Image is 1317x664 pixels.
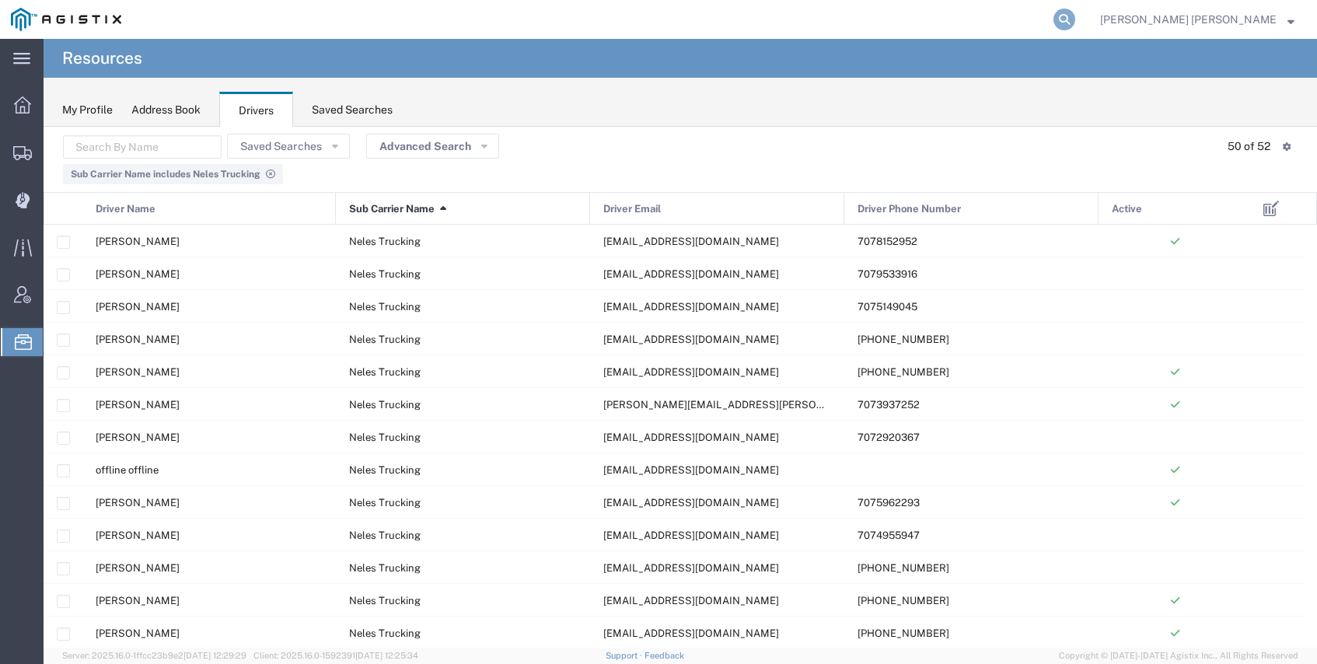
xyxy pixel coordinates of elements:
span: Amos Chung [96,595,180,606]
span: Active [1112,193,1142,225]
div: 50 of 52 [1228,138,1270,155]
span: [DATE] 12:29:29 [183,651,246,660]
span: Rocky Sartori [96,268,180,280]
span: Neles Trucking [349,497,421,508]
span: Neles Trucking [349,432,421,443]
button: [PERSON_NAME] [PERSON_NAME] [1099,10,1295,29]
span: amoschungg@gmail.com [603,595,779,606]
span: nasexpressllc@gmail.com [603,366,779,378]
span: Frank Sosa [96,399,180,411]
span: trucknumber0857@gmail.com [603,334,779,345]
span: Robbie Cream [96,301,180,313]
span: Sub Carrier Name includes Neles Trucking [71,169,260,180]
span: 408-614-6459 [858,595,949,606]
span: 7079533916 [858,268,917,280]
span: 7073937252 [858,399,920,411]
span: 510-410-2697 [858,366,949,378]
span: Neles Trucking [349,236,421,247]
span: 7074955947 [858,529,920,541]
span: Neles Trucking [349,301,421,313]
span: Neles Trucking [349,529,421,541]
input: Search By Name [63,135,222,159]
span: 7075149045 [858,301,917,313]
span: timrekscott@yahoo.com [603,627,779,639]
span: Kayte Bray Dogali [1100,11,1277,28]
span: Allen Lenart [96,497,180,508]
span: Server: 2025.16.0-1ffcc23b9e2 [62,651,246,660]
img: logo [11,8,121,31]
span: rob.eisenhauer@yahoo.com [603,399,947,411]
span: 7075962293 [858,497,920,508]
span: Client: 2025.16.0-1592391 [253,651,418,660]
span: 415-424-7949 [858,562,949,574]
div: Address Book [131,102,201,118]
div: My Profile [62,102,113,118]
span: Kinnie Gallegos [96,236,180,247]
span: allenlenart8@gmail.com [603,497,779,508]
span: 7072920367 [858,432,920,443]
span: Jesus Martinez [96,529,180,541]
span: Sub Carrier Name [349,193,435,225]
a: Feedback [645,651,684,660]
button: Saved Searches [227,134,350,159]
span: Jerome Jackson [96,334,180,345]
span: Neles Trucking [349,464,421,476]
div: Saved Searches [312,102,393,118]
span: Neles Trucking [349,334,421,345]
span: kinnie32@comcast.net [603,236,779,247]
span: outlawtow@yahoo.com [603,301,779,313]
span: Jaime Cisneros [96,432,180,443]
span: Scott Richardson [96,627,180,639]
span: Nasir Sharifi [96,366,180,378]
div: Drivers [219,92,293,128]
span: Neles Trucking [349,562,421,574]
span: 510-299-1223 [858,627,949,639]
span: rasartori@icloud.com [603,268,779,280]
span: joensonsinc@gmail.com [603,562,779,574]
span: martinezjesus364@ymail.com [603,529,779,541]
span: offline@offline.com [603,464,779,476]
span: peyunca555@gmail.com [603,432,779,443]
span: Neles Trucking [349,627,421,639]
span: [DATE] 12:25:34 [355,651,418,660]
span: offline offline [96,464,159,476]
span: 415-684-6188 [858,334,949,345]
span: Neles Trucking [349,366,421,378]
span: Driver Phone Number [858,193,961,225]
a: Support [606,651,645,660]
span: Neles Trucking [349,268,421,280]
h4: Resources [62,39,142,78]
span: Driver Name [96,193,155,225]
span: 7078152952 [858,236,917,247]
button: Advanced Search [366,134,499,159]
span: Driver Email [603,193,661,225]
span: Walter Stokes [96,562,180,574]
span: Neles Trucking [349,595,421,606]
span: Copyright © [DATE]-[DATE] Agistix Inc., All Rights Reserved [1059,649,1298,662]
span: Neles Trucking [349,399,421,411]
